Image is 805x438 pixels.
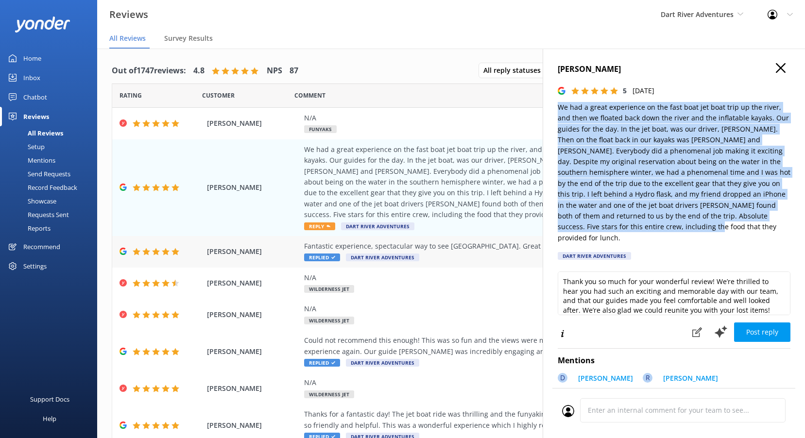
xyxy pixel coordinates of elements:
div: Inbox [23,68,40,87]
div: Dart River Adventures [558,252,631,260]
img: yonder-white-logo.png [15,17,70,33]
span: [PERSON_NAME] [207,278,299,288]
div: N/A [304,113,724,123]
h4: Out of 1747 reviews: [112,65,186,77]
div: Fantastic experience, spectacular way to see [GEOGRAPHIC_DATA]. Great guides, comfortable boats, ... [304,241,724,252]
div: Record Feedback [6,181,77,194]
span: Wilderness Jet [304,390,354,398]
a: Requests Sent [6,208,97,221]
a: Showcase [6,194,97,208]
span: Date [120,91,142,100]
span: [PERSON_NAME] [207,420,299,431]
span: Replied [304,253,340,261]
div: Reviews [23,107,49,126]
span: [PERSON_NAME] [207,182,299,193]
button: Close [776,63,786,74]
p: [PERSON_NAME] [663,373,718,384]
span: Wilderness Jet [304,317,354,324]
p: [PERSON_NAME] [578,373,633,384]
span: Dart River Adventures [661,10,734,19]
div: Setup [6,140,45,153]
div: Settings [23,256,47,276]
a: Record Feedback [6,181,97,194]
p: [DATE] [633,85,654,96]
span: Wilderness Jet [304,285,354,293]
h4: NPS [267,65,282,77]
h3: Reviews [109,7,148,22]
div: Chatbot [23,87,47,107]
div: N/A [304,377,724,388]
div: Support Docs [30,389,69,409]
span: Survey Results [164,34,213,43]
span: Dart River Adventures [346,359,419,367]
span: [PERSON_NAME] [207,246,299,257]
h4: [PERSON_NAME] [558,63,790,76]
textarea: Thank you so much for your wonderful review! We’re thrilled to hear you had such an exciting and ... [558,271,790,315]
span: Funyaks [304,125,337,133]
span: 5 [623,86,627,95]
a: Send Requests [6,167,97,181]
div: Mentions [6,153,55,167]
button: Post reply [734,322,790,342]
span: [PERSON_NAME] [207,383,299,394]
span: [PERSON_NAME] [207,118,299,129]
div: Showcase [6,194,56,208]
a: Mentions [6,153,97,167]
span: [PERSON_NAME] [207,309,299,320]
div: Recommend [23,237,60,256]
a: [PERSON_NAME] [658,373,718,386]
h4: Mentions [558,354,790,367]
div: Requests Sent [6,208,69,221]
span: Question [294,91,325,100]
span: Dart River Adventures [346,253,419,261]
span: [PERSON_NAME] [207,346,299,357]
span: Date [202,91,235,100]
span: All Reviews [109,34,146,43]
a: All Reviews [6,126,97,140]
div: Home [23,49,41,68]
span: All reply statuses [483,65,547,76]
div: Could not recommend this enough! This was so fun and the views were magical. Would definitely do ... [304,335,724,357]
a: Setup [6,140,97,153]
a: Reports [6,221,97,235]
div: All Reviews [6,126,63,140]
h4: 87 [290,65,298,77]
div: N/A [304,272,724,283]
div: Help [43,409,56,428]
span: Replied [304,359,340,367]
div: Thanks for a fantastic day! The jet boat ride was thrilling and the funyaking was amazing. Lunch ... [304,409,724,431]
div: Send Requests [6,167,70,181]
div: N/A [304,303,724,314]
a: [PERSON_NAME] [573,373,633,386]
div: Reports [6,221,51,235]
img: user_profile.svg [562,405,574,417]
div: D [558,373,567,383]
h4: 4.8 [193,65,205,77]
div: R [643,373,652,383]
span: Dart River Adventures [341,222,414,230]
div: We had a great experience on the fast boat jet boat trip up the river, and then we floated back d... [304,144,724,220]
p: We had a great experience on the fast boat jet boat trip up the river, and then we floated back d... [558,102,790,243]
span: Reply [304,222,335,230]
